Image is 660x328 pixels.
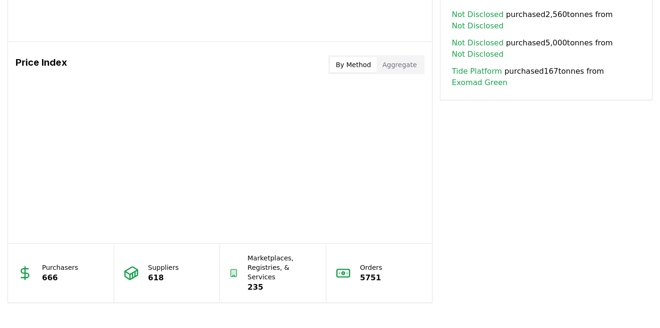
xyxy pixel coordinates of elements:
[330,57,377,72] button: By Method
[247,253,316,282] p: Marketplaces, Registries, & Services
[452,49,504,60] a: Not Disclosed
[452,37,504,49] a: Not Disclosed
[452,66,641,88] span: purchased 167 tonnes from
[452,77,508,88] a: Exomad Green
[16,55,67,74] h3: Price Index
[377,57,423,72] button: Aggregate
[452,66,502,77] a: Tide Platform
[360,263,382,272] p: Orders
[360,272,382,284] p: 5751
[42,272,78,284] p: 666
[148,263,179,272] p: Suppliers
[247,282,316,293] p: 235
[452,20,504,32] a: Not Disclosed
[148,272,179,284] p: 618
[42,263,78,272] p: Purchasers
[452,9,504,20] a: Not Disclosed
[452,37,641,60] span: purchased 5,000 tonnes from
[452,9,641,32] span: purchased 2,560 tonnes from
